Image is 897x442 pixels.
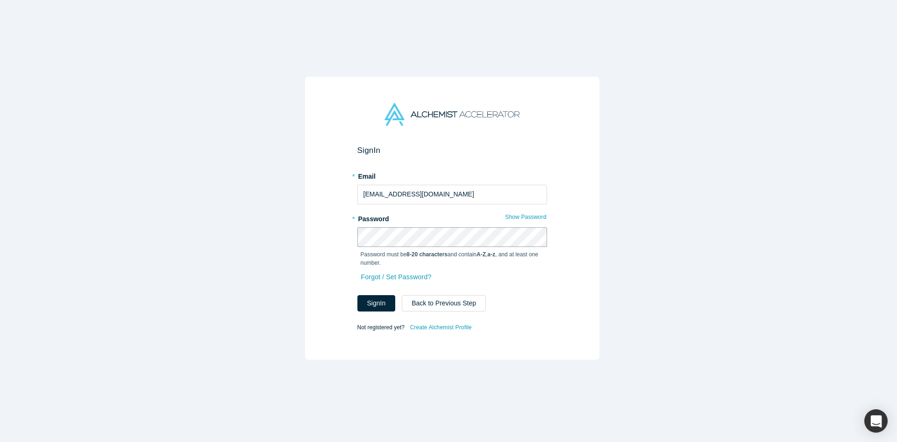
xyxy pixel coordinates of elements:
a: Create Alchemist Profile [409,321,472,333]
strong: a-z [487,251,495,258]
img: Alchemist Accelerator Logo [384,103,519,126]
strong: 8-20 characters [406,251,448,258]
button: SignIn [357,295,396,312]
button: Back to Previous Step [402,295,486,312]
a: Forgot / Set Password? [361,269,432,285]
label: Password [357,211,547,224]
strong: A-Z [477,251,486,258]
h2: Sign In [357,145,547,155]
p: Password must be and contain , , and at least one number. [361,250,544,267]
button: Show Password [505,211,547,223]
label: Email [357,168,547,181]
span: Not registered yet? [357,324,405,330]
